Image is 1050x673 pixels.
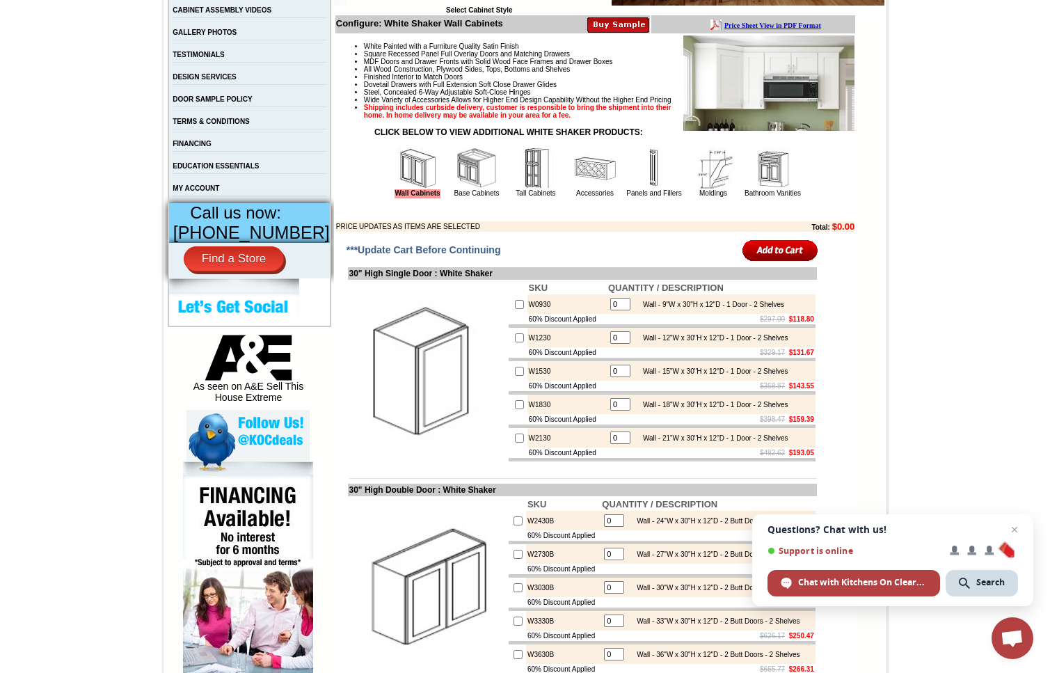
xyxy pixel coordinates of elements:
[602,499,717,509] b: QUANTITY / DESCRIPTION
[516,189,555,197] a: Tall Cabinets
[1006,521,1023,538] span: Close chat
[364,65,854,73] li: All Wood Construction, Plywood Sides, Tops, Bottoms and Shelves
[38,63,73,77] td: Alabaster Shaker
[73,39,75,40] img: spacer.gif
[683,35,854,131] img: Product Image
[526,511,600,530] td: W2430B
[946,570,1018,596] div: Search
[636,434,788,442] div: Wall - 21"W x 30"H x 12"D - 1 Door - 2 Shelves
[75,63,118,79] td: [PERSON_NAME] Yellow Walnut
[992,617,1033,659] div: Open chat
[630,617,800,625] div: Wall - 33"W x 30"H x 12"D - 2 Butt Doors - 2 Shelves
[364,88,854,96] li: Steel, Concealed 6-Way Adjustable Soft-Close Hinges
[636,334,788,342] div: Wall - 12"W x 30"H x 12"D - 1 Door - 2 Shelves
[364,104,671,119] strong: Shipping includes curbside delivery, customer is responsible to bring the shipment into their hom...
[527,328,607,347] td: W1230
[789,349,814,356] b: $131.67
[526,631,600,641] td: 60% Discount Applied
[173,162,259,170] a: EDUCATION ESSENTIALS
[364,81,854,88] li: Dovetail Drawers with Full Extension Soft Close Drawer Glides
[767,546,940,556] span: Support is online
[760,382,785,390] s: $358.87
[527,314,607,324] td: 60% Discount Applied
[608,283,724,293] b: QUANTITY / DESCRIPTION
[527,294,607,314] td: W0930
[201,63,237,79] td: Beachwood Oak Shaker
[527,499,546,509] b: SKU
[120,63,162,79] td: [PERSON_NAME] White Shaker
[789,632,814,640] b: $250.47
[16,6,113,13] b: Price Sheet View in PDF Format
[336,221,735,232] td: PRICE UPDATES AS ITEMS ARE SELECTED
[630,651,800,658] div: Wall - 36"W x 30"H x 12"D - 2 Butt Doors - 2 Shelves
[184,246,285,271] a: Find a Store
[526,611,600,631] td: W3330B
[239,63,274,77] td: Bellmonte Maple
[164,63,199,77] td: Baycreek Gray
[789,382,814,390] b: $143.55
[832,221,855,232] b: $0.00
[349,509,506,666] img: 30'' High Double Door
[173,29,237,36] a: GALLERY PHOTOS
[336,18,503,29] b: Configure: White Shaker Wall Cabinets
[173,223,330,242] span: [PHONE_NUMBER]
[395,189,440,198] a: Wall Cabinets
[118,39,120,40] img: spacer.gif
[527,428,607,448] td: W2130
[526,597,600,608] td: 60% Discount Applied
[527,361,607,381] td: W1530
[760,449,785,457] s: $482.62
[364,50,854,58] li: Square Recessed Panel Full Overlay Doors and Matching Drawers
[173,95,252,103] a: DOOR SAMPLE POLICY
[789,415,814,423] b: $159.39
[760,632,785,640] s: $626.17
[526,564,600,574] td: 60% Discount Applied
[347,244,501,255] span: ***Update Cart Before Continuing
[636,301,784,308] div: Wall - 9"W x 30"H x 12"D - 1 Door - 2 Shelves
[636,367,788,375] div: Wall - 15"W x 30"H x 12"D - 1 Door - 2 Shelves
[789,665,814,673] b: $266.31
[2,3,13,15] img: pdf.png
[636,401,788,409] div: Wall - 18"W x 30"H x 12"D - 1 Door - 2 Shelves
[16,2,113,14] a: Price Sheet View in PDF Format
[397,148,438,189] img: Wall Cabinets
[630,517,800,525] div: Wall - 24"W x 30"H x 12"D - 2 Butt Doors - 2 Shelves
[630,551,800,558] div: Wall - 27"W x 30"H x 12"D - 2 Butt Doors - 2 Shelves
[173,6,271,14] a: CABINET ASSEMBLY VIDEOS
[446,6,513,14] b: Select Cabinet Style
[186,335,310,410] div: As seen on A&E Sell This House Extreme
[173,73,237,81] a: DESIGN SERVICES
[527,381,607,391] td: 60% Discount Applied
[364,73,854,81] li: Finished Interior to Match Doors
[760,665,785,673] s: $665.77
[789,449,814,457] b: $193.05
[515,148,557,189] img: Tall Cabinets
[454,189,499,197] a: Base Cabinets
[35,39,38,40] img: spacer.gif
[456,148,498,189] img: Base Cabinets
[742,239,818,262] input: Add to Cart
[574,148,616,189] img: Accessories
[811,223,829,231] b: Total:
[173,184,219,192] a: MY ACCOUNT
[798,576,927,589] span: Chat with Kitchens On Clearance
[348,267,817,280] td: 30" High Single Door : White Shaker
[364,42,854,50] li: White Painted with a Furniture Quality Satin Finish
[527,347,607,358] td: 60% Discount Applied
[526,530,600,541] td: 60% Discount Applied
[692,148,734,189] img: Moldings
[767,524,1018,535] span: Questions? Chat with us!
[527,414,607,425] td: 60% Discount Applied
[789,315,814,323] b: $118.80
[173,51,224,58] a: TESTIMONIALS
[526,544,600,564] td: W2730B
[173,140,212,148] a: FINANCING
[760,315,785,323] s: $297.00
[767,570,940,596] div: Chat with Kitchens On Clearance
[349,293,506,450] img: 30'' High Single Door
[237,39,239,40] img: spacer.gif
[699,189,727,197] a: Moldings
[527,395,607,414] td: W1830
[526,644,600,664] td: W3630B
